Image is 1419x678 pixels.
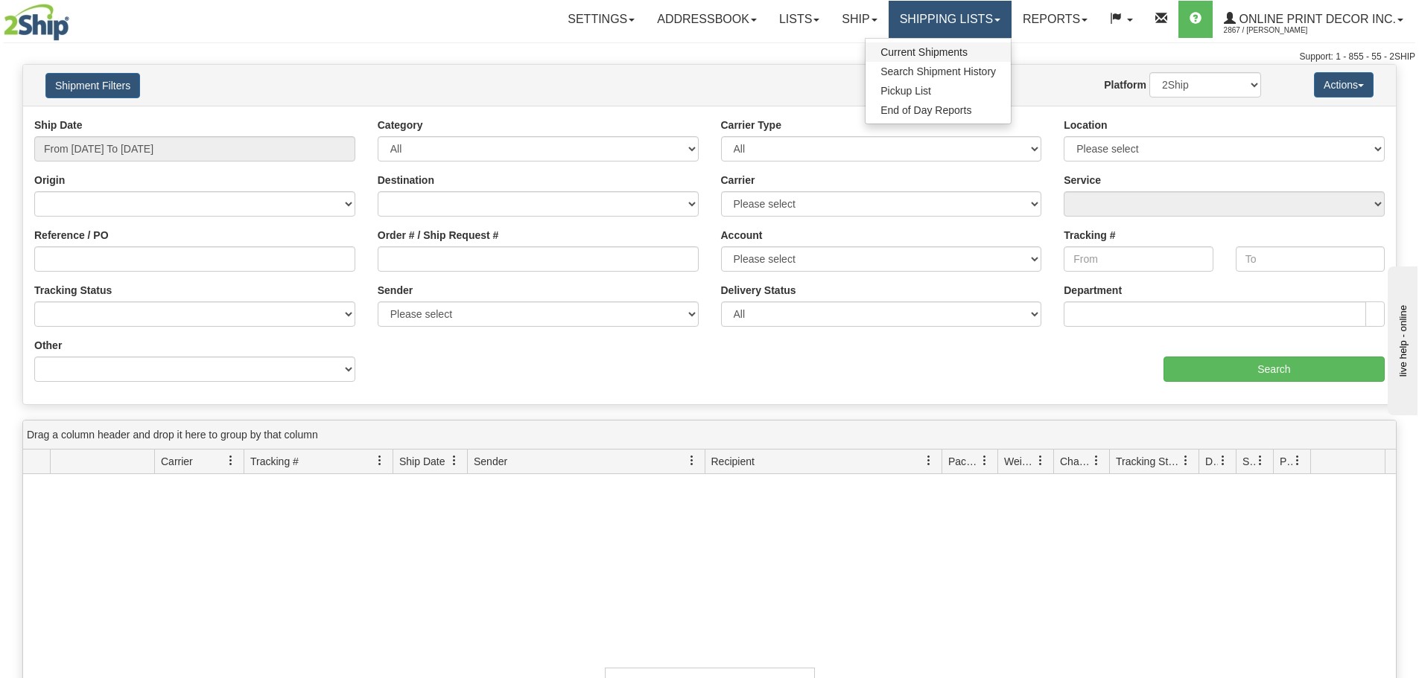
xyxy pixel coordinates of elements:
a: Ship Date filter column settings [442,448,467,473]
a: Lists [768,1,831,38]
label: Tracking Status [34,283,112,298]
a: Pickup List [866,81,1011,100]
a: Settings [556,1,646,38]
label: Carrier [721,173,755,188]
a: Recipient filter column settings [916,448,942,473]
iframe: chat widget [1385,263,1418,415]
div: live help - online [11,13,138,24]
a: Pickup Status filter column settings [1285,448,1310,473]
input: From [1064,246,1213,272]
button: Shipment Filters [45,73,140,98]
a: Search Shipment History [866,62,1011,81]
a: Current Shipments [866,42,1011,62]
span: Ship Date [399,454,445,469]
label: Order # / Ship Request # [378,228,499,243]
a: Shipping lists [889,1,1012,38]
span: Pickup Status [1280,454,1292,469]
a: Weight filter column settings [1028,448,1053,473]
a: Tracking # filter column settings [367,448,393,473]
label: Tracking # [1064,228,1115,243]
span: Online Print Decor Inc. [1236,13,1396,25]
span: Pickup List [880,85,931,97]
span: 2867 / [PERSON_NAME] [1224,23,1336,38]
span: Tracking Status [1116,454,1181,469]
a: Delivery Status filter column settings [1210,448,1236,473]
label: Delivery Status [721,283,796,298]
input: To [1236,246,1385,272]
label: Ship Date [34,118,83,132]
span: Carrier [161,454,193,469]
label: Reference / PO [34,228,109,243]
a: Tracking Status filter column settings [1173,448,1199,473]
a: Sender filter column settings [679,448,705,473]
a: Charge filter column settings [1084,448,1109,473]
label: Destination [378,173,434,188]
label: Carrier Type [721,118,781,132]
span: Weight [1004,454,1035,469]
span: Shipment Issues [1242,454,1255,469]
label: Origin [34,173,65,188]
span: Charge [1060,454,1091,469]
a: Shipment Issues filter column settings [1248,448,1273,473]
label: Department [1064,283,1122,298]
div: Support: 1 - 855 - 55 - 2SHIP [4,51,1415,63]
span: End of Day Reports [880,104,971,116]
a: Reports [1012,1,1099,38]
span: Delivery Status [1205,454,1218,469]
span: Packages [948,454,980,469]
img: logo2867.jpg [4,4,69,41]
a: Addressbook [646,1,768,38]
a: End of Day Reports [866,100,1011,120]
a: Packages filter column settings [972,448,997,473]
div: grid grouping header [23,420,1396,450]
label: Other [34,338,62,353]
span: Tracking # [250,454,299,469]
label: Category [378,118,423,132]
a: Carrier filter column settings [218,448,244,473]
label: Location [1064,118,1107,132]
span: Search Shipment History [880,65,996,77]
button: Actions [1314,72,1374,97]
a: Online Print Decor Inc. 2867 / [PERSON_NAME] [1213,1,1415,38]
label: Sender [378,283,413,298]
span: Current Shipments [880,46,968,58]
span: Sender [474,454,507,469]
label: Service [1064,173,1101,188]
label: Account [721,228,763,243]
span: Recipient [711,454,755,469]
a: Ship [831,1,888,38]
label: Platform [1104,77,1146,92]
input: Search [1164,356,1385,382]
